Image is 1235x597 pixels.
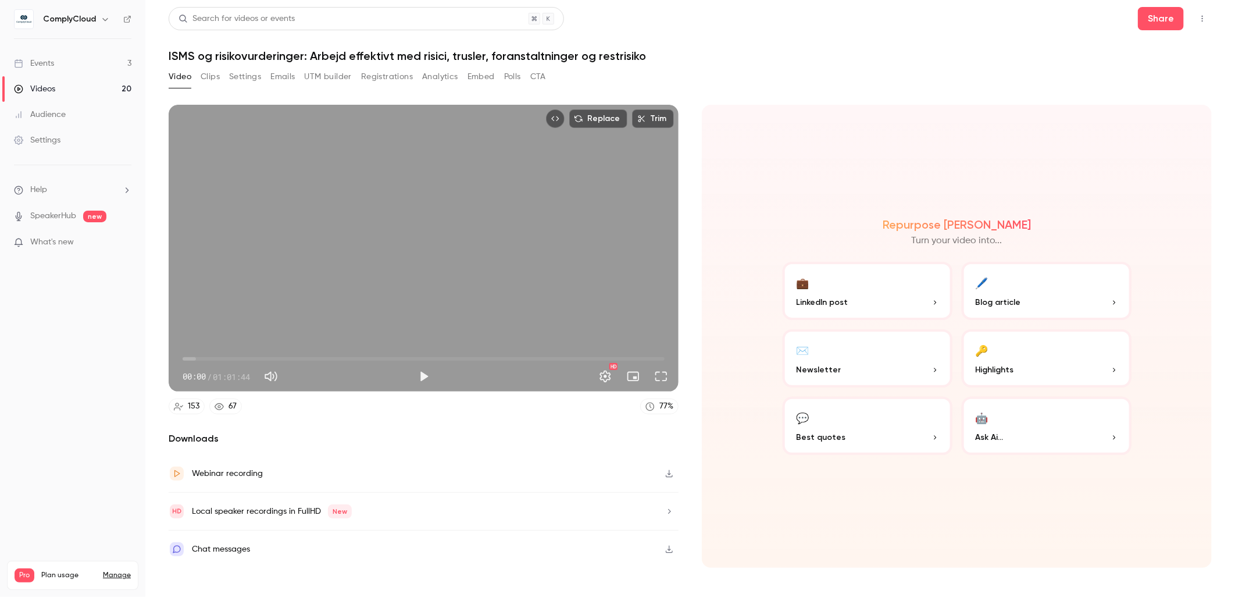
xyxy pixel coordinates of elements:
[797,431,846,443] span: Best quotes
[43,13,96,25] h6: ComplyCloud
[14,134,60,146] div: Settings
[609,363,617,370] div: HD
[412,365,436,388] button: Play
[305,67,352,86] button: UTM builder
[976,408,988,427] div: 🤖
[594,365,617,388] button: Settings
[504,67,521,86] button: Polls
[183,371,250,383] div: 00:00
[14,109,66,120] div: Audience
[169,432,679,446] h2: Downloads
[229,67,261,86] button: Settings
[179,13,295,25] div: Search for videos or events
[976,431,1004,443] span: Ask Ai...
[30,184,47,196] span: Help
[632,109,674,128] button: Trim
[259,365,283,388] button: Mute
[649,365,673,388] button: Full screen
[169,67,191,86] button: Video
[962,329,1132,388] button: 🔑Highlights
[530,67,546,86] button: CTA
[797,364,841,376] span: Newsletter
[1193,9,1212,28] button: Top Bar Actions
[30,210,76,222] a: SpeakerHub
[797,273,809,292] div: 💼
[14,58,54,69] div: Events
[976,341,988,359] div: 🔑
[467,67,495,86] button: Embed
[797,296,848,308] span: LinkedIn post
[192,504,352,518] div: Local speaker recordings in FullHD
[422,67,458,86] button: Analytics
[14,83,55,95] div: Videos
[15,10,33,29] img: ComplyCloud
[361,67,413,86] button: Registrations
[183,371,206,383] span: 00:00
[783,329,952,388] button: ✉️Newsletter
[83,211,106,222] span: new
[229,400,237,413] div: 67
[976,364,1014,376] span: Highlights
[169,399,205,414] a: 153
[1138,7,1184,30] button: Share
[783,397,952,455] button: 💬Best quotes
[201,67,220,86] button: Clips
[569,109,627,128] button: Replace
[41,571,96,580] span: Plan usage
[797,341,809,359] div: ✉️
[962,397,1132,455] button: 🤖Ask Ai...
[117,237,131,248] iframe: Noticeable Trigger
[659,400,673,413] div: 77 %
[270,67,295,86] button: Emails
[546,109,565,128] button: Embed video
[30,236,74,248] span: What's new
[962,262,1132,320] button: 🖊️Blog article
[883,218,1031,232] h2: Repurpose [PERSON_NAME]
[328,504,352,518] span: New
[640,399,679,414] a: 77%
[192,542,250,556] div: Chat messages
[188,400,199,413] div: 153
[976,273,988,292] div: 🖊️
[169,49,1212,63] h1: ISMS og risikovurderinger: Arbejd effektivt med risici, trusler, foranstaltninger og restrisiko
[209,399,242,414] a: 67
[192,467,263,481] div: Webinar recording
[207,371,212,383] span: /
[103,571,131,580] a: Manage
[976,296,1021,308] span: Blog article
[783,262,952,320] button: 💼LinkedIn post
[14,184,131,196] li: help-dropdown-opener
[912,234,1002,248] p: Turn your video into...
[622,365,645,388] button: Turn on miniplayer
[213,371,250,383] span: 01:01:44
[15,568,34,582] span: Pro
[797,408,809,427] div: 💬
